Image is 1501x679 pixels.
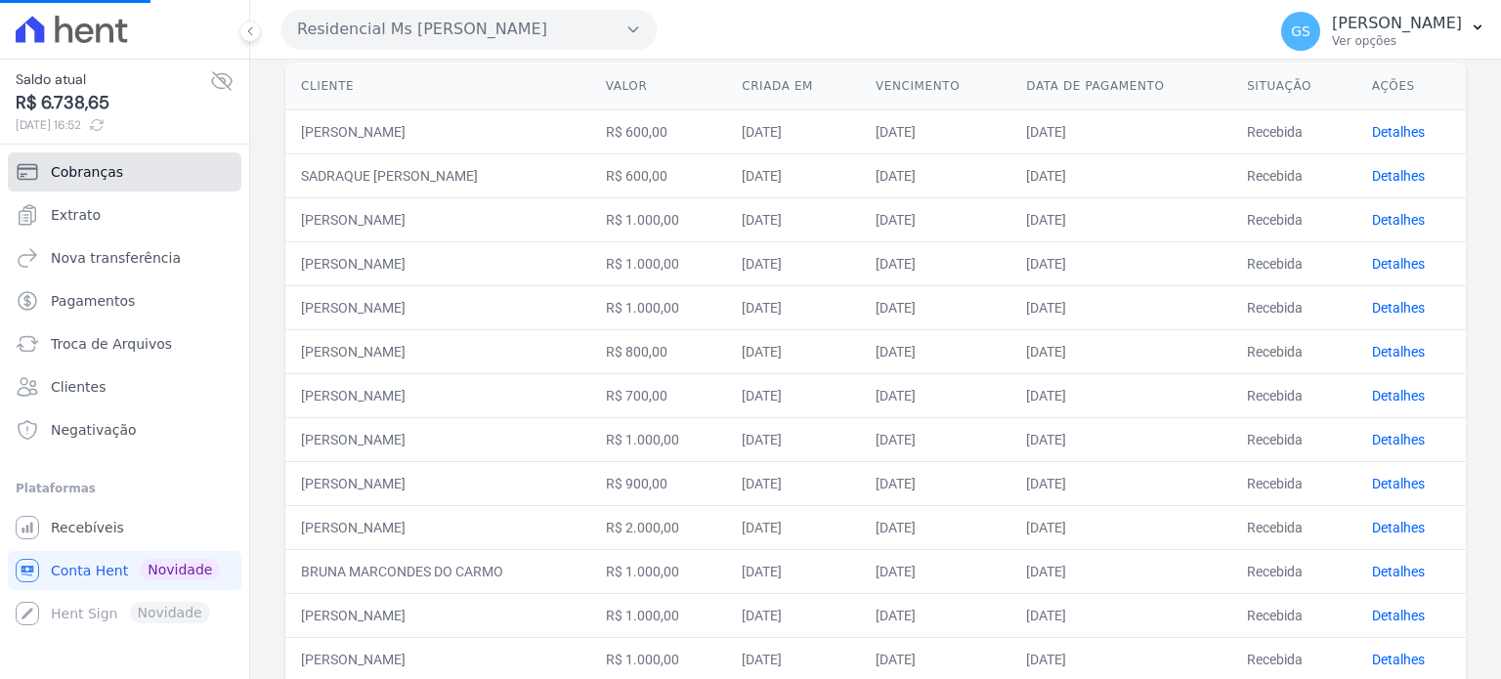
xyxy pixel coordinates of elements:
[1010,373,1231,417] td: [DATE]
[285,329,590,373] td: [PERSON_NAME]
[726,417,860,461] td: [DATE]
[1231,417,1356,461] td: Recebida
[726,373,860,417] td: [DATE]
[8,195,241,234] a: Extrato
[726,461,860,505] td: [DATE]
[590,153,727,197] td: R$ 600,00
[860,153,1010,197] td: [DATE]
[1231,593,1356,637] td: Recebida
[1231,63,1356,110] th: Situação
[1372,344,1425,360] a: Detalhes
[285,241,590,285] td: [PERSON_NAME]
[16,69,210,90] span: Saldo atual
[285,461,590,505] td: [PERSON_NAME]
[860,109,1010,153] td: [DATE]
[590,461,727,505] td: R$ 900,00
[860,461,1010,505] td: [DATE]
[8,410,241,449] a: Negativação
[1372,652,1425,667] a: Detalhes
[860,505,1010,549] td: [DATE]
[16,90,210,116] span: R$ 6.738,65
[51,334,172,354] span: Troca de Arquivos
[1010,593,1231,637] td: [DATE]
[1010,63,1231,110] th: Data de pagamento
[590,241,727,285] td: R$ 1.000,00
[1010,461,1231,505] td: [DATE]
[1231,329,1356,373] td: Recebida
[726,593,860,637] td: [DATE]
[726,63,860,110] th: Criada em
[51,205,101,225] span: Extrato
[51,561,128,580] span: Conta Hent
[1265,4,1501,59] button: GS [PERSON_NAME] Ver opções
[860,63,1010,110] th: Vencimento
[51,291,135,311] span: Pagamentos
[860,417,1010,461] td: [DATE]
[860,285,1010,329] td: [DATE]
[1010,285,1231,329] td: [DATE]
[16,477,234,500] div: Plataformas
[140,559,220,580] span: Novidade
[1010,109,1231,153] td: [DATE]
[285,417,590,461] td: [PERSON_NAME]
[1231,285,1356,329] td: Recebida
[860,241,1010,285] td: [DATE]
[8,508,241,547] a: Recebíveis
[1372,608,1425,623] a: Detalhes
[590,505,727,549] td: R$ 2.000,00
[860,373,1010,417] td: [DATE]
[590,373,727,417] td: R$ 700,00
[726,549,860,593] td: [DATE]
[285,197,590,241] td: [PERSON_NAME]
[8,367,241,406] a: Clientes
[860,593,1010,637] td: [DATE]
[51,518,124,537] span: Recebíveis
[1231,109,1356,153] td: Recebida
[726,505,860,549] td: [DATE]
[726,241,860,285] td: [DATE]
[860,329,1010,373] td: [DATE]
[590,549,727,593] td: R$ 1.000,00
[8,238,241,277] a: Nova transferência
[590,329,727,373] td: R$ 800,00
[8,152,241,191] a: Cobranças
[1010,241,1231,285] td: [DATE]
[726,329,860,373] td: [DATE]
[1010,505,1231,549] td: [DATE]
[16,152,234,633] nav: Sidebar
[1010,417,1231,461] td: [DATE]
[285,63,590,110] th: Cliente
[1231,461,1356,505] td: Recebida
[1372,124,1425,140] a: Detalhes
[285,109,590,153] td: [PERSON_NAME]
[1231,153,1356,197] td: Recebida
[1372,300,1425,316] a: Detalhes
[1372,256,1425,272] a: Detalhes
[1231,505,1356,549] td: Recebida
[860,549,1010,593] td: [DATE]
[1356,63,1466,110] th: Ações
[726,285,860,329] td: [DATE]
[1372,212,1425,228] a: Detalhes
[1010,549,1231,593] td: [DATE]
[1372,432,1425,447] a: Detalhes
[281,10,657,49] button: Residencial Ms [PERSON_NAME]
[285,549,590,593] td: BRUNA MARCONDES DO CARMO
[1010,153,1231,197] td: [DATE]
[1372,168,1425,184] a: Detalhes
[1372,388,1425,403] a: Detalhes
[285,153,590,197] td: SADRAQUE [PERSON_NAME]
[726,109,860,153] td: [DATE]
[726,197,860,241] td: [DATE]
[860,197,1010,241] td: [DATE]
[1332,14,1462,33] p: [PERSON_NAME]
[16,116,210,134] span: [DATE] 16:52
[590,593,727,637] td: R$ 1.000,00
[8,551,241,590] a: Conta Hent Novidade
[285,285,590,329] td: [PERSON_NAME]
[8,324,241,363] a: Troca de Arquivos
[726,153,860,197] td: [DATE]
[1010,329,1231,373] td: [DATE]
[51,248,181,268] span: Nova transferência
[590,417,727,461] td: R$ 1.000,00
